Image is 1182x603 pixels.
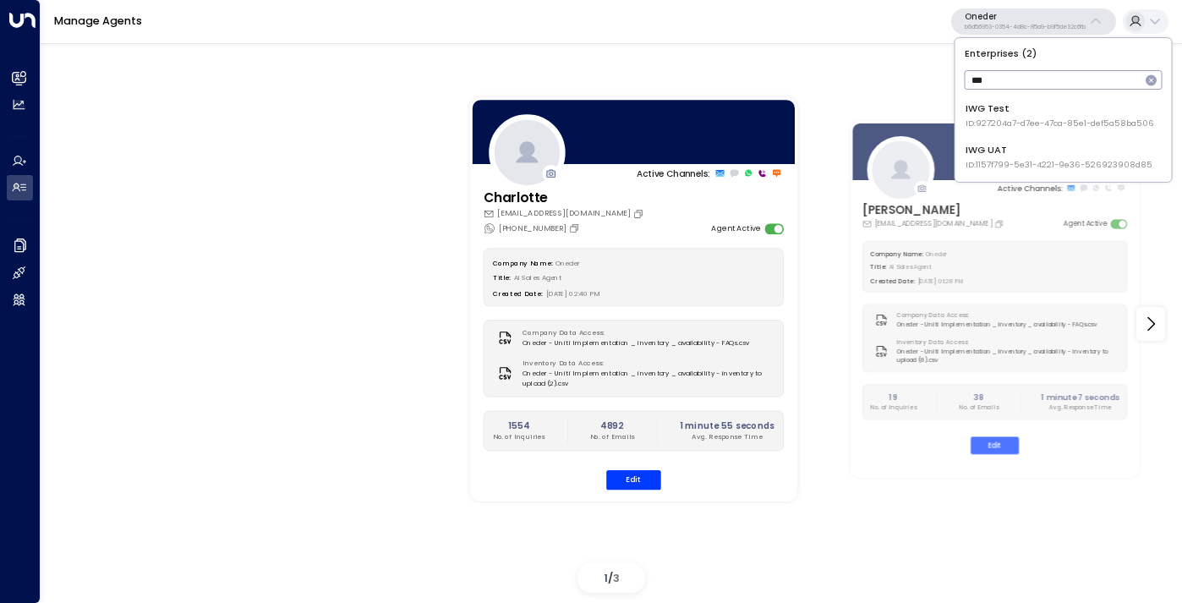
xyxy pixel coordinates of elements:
p: No. of Emails [590,431,634,441]
p: Avg. Response Time [1042,403,1119,411]
p: No. of Inquiries [871,403,917,411]
span: AI Sales Agent [889,263,932,271]
span: Oneder [926,249,948,257]
span: [DATE] 02:40 PM [546,288,601,297]
span: AI Sales Agent [514,273,562,282]
p: Enterprises ( 2 ) [960,44,1166,63]
h2: 19 [871,392,917,403]
button: Edit [606,470,661,490]
p: Avg. Response Time [680,431,774,441]
span: [DATE] 01:28 PM [917,277,964,284]
div: [EMAIL_ADDRESS][DOMAIN_NAME] [862,219,1006,229]
p: b6d56953-0354-4d8c-85a9-b9f5de32c6fb [965,24,1086,30]
h3: Charlotte [484,189,647,208]
h2: 1554 [493,419,544,431]
label: Company Data Access: [523,328,744,338]
label: Inventory Data Access: [897,338,1114,347]
span: Oneder - Uniti Implementation _ inventory _ availability - FAQs.csv [897,321,1097,329]
p: Active Channels: [998,182,1063,194]
span: 1 [604,571,608,585]
h2: 38 [960,392,999,403]
p: No. of Inquiries [493,431,544,441]
label: Inventory Data Access: [523,359,769,369]
span: Oneder [555,258,580,266]
p: Active Channels: [637,167,710,179]
span: Oneder - Uniti Implementation _ inventory _ availability - inventory to upload (8).csv [897,348,1119,365]
a: Manage Agents [54,14,142,28]
label: Created Date: [871,277,915,284]
span: 3 [613,571,620,585]
h3: [PERSON_NAME] [862,201,1006,219]
div: [PHONE_NUMBER] [484,222,583,235]
h2: 1 minute 7 seconds [1042,392,1119,403]
label: Company Data Access: [897,311,1092,320]
div: / [577,563,645,593]
label: Created Date: [493,288,543,297]
span: ID: 1157f799-5e31-4221-9e36-526923908d85 [966,159,1152,171]
div: IWG UAT [966,143,1152,171]
div: IWG Test [966,101,1154,129]
button: Onederb6d56953-0354-4d8c-85a9-b9f5de32c6fb [951,8,1116,36]
div: [EMAIL_ADDRESS][DOMAIN_NAME] [484,208,647,220]
label: Company Name: [493,258,552,266]
p: No. of Emails [960,403,999,411]
label: Company Name: [871,249,923,257]
label: Title: [871,263,887,271]
span: Oneder - Uniti Implementation _ inventory _ availability - inventory to upload (2).csv [523,369,774,388]
h2: 4892 [590,419,634,431]
h2: 1 minute 55 seconds [680,419,774,431]
label: Agent Active [1064,219,1107,229]
button: Copy [994,219,1006,228]
label: Title: [493,273,511,282]
span: Oneder - Uniti Implementation _ inventory _ availability - FAQs.csv [523,338,749,348]
label: Agent Active [711,223,760,235]
p: Oneder [965,12,1086,22]
button: Edit [971,436,1019,454]
span: ID: 927204a7-d7ee-47ca-85e1-def5a58ba506 [966,118,1154,129]
button: Copy [569,223,583,234]
button: Copy [633,208,647,219]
